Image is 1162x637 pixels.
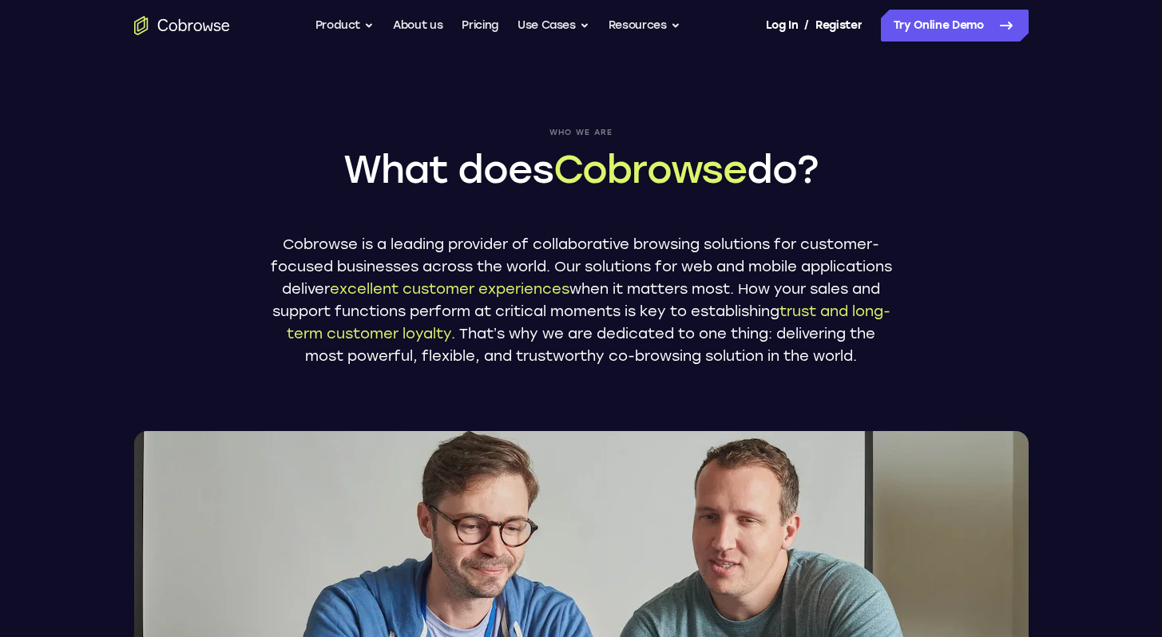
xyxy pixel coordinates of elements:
[134,16,230,35] a: Go to the home page
[766,10,798,42] a: Log In
[270,233,893,367] p: Cobrowse is a leading provider of collaborative browsing solutions for customer-focused businesse...
[393,10,442,42] a: About us
[553,146,747,192] span: Cobrowse
[270,128,893,137] span: Who we are
[518,10,589,42] button: Use Cases
[330,280,569,298] span: excellent customer experiences
[804,16,809,35] span: /
[315,10,375,42] button: Product
[815,10,862,42] a: Register
[462,10,498,42] a: Pricing
[609,10,680,42] button: Resources
[270,144,893,195] h1: What does do?
[881,10,1029,42] a: Try Online Demo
